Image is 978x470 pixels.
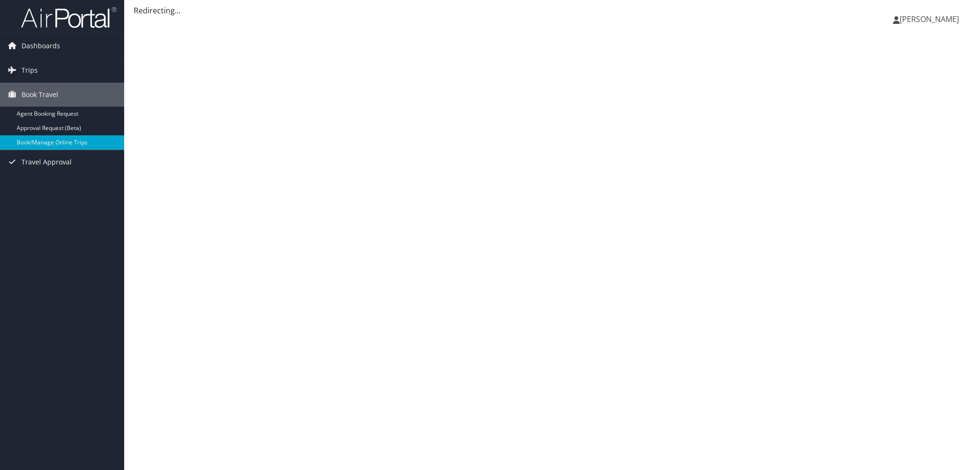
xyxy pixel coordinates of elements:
[900,14,959,24] span: [PERSON_NAME]
[21,150,72,174] span: Travel Approval
[21,83,58,107] span: Book Travel
[134,5,968,16] div: Redirecting...
[21,58,38,82] span: Trips
[21,34,60,58] span: Dashboards
[21,6,117,29] img: airportal-logo.png
[893,5,968,33] a: [PERSON_NAME]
